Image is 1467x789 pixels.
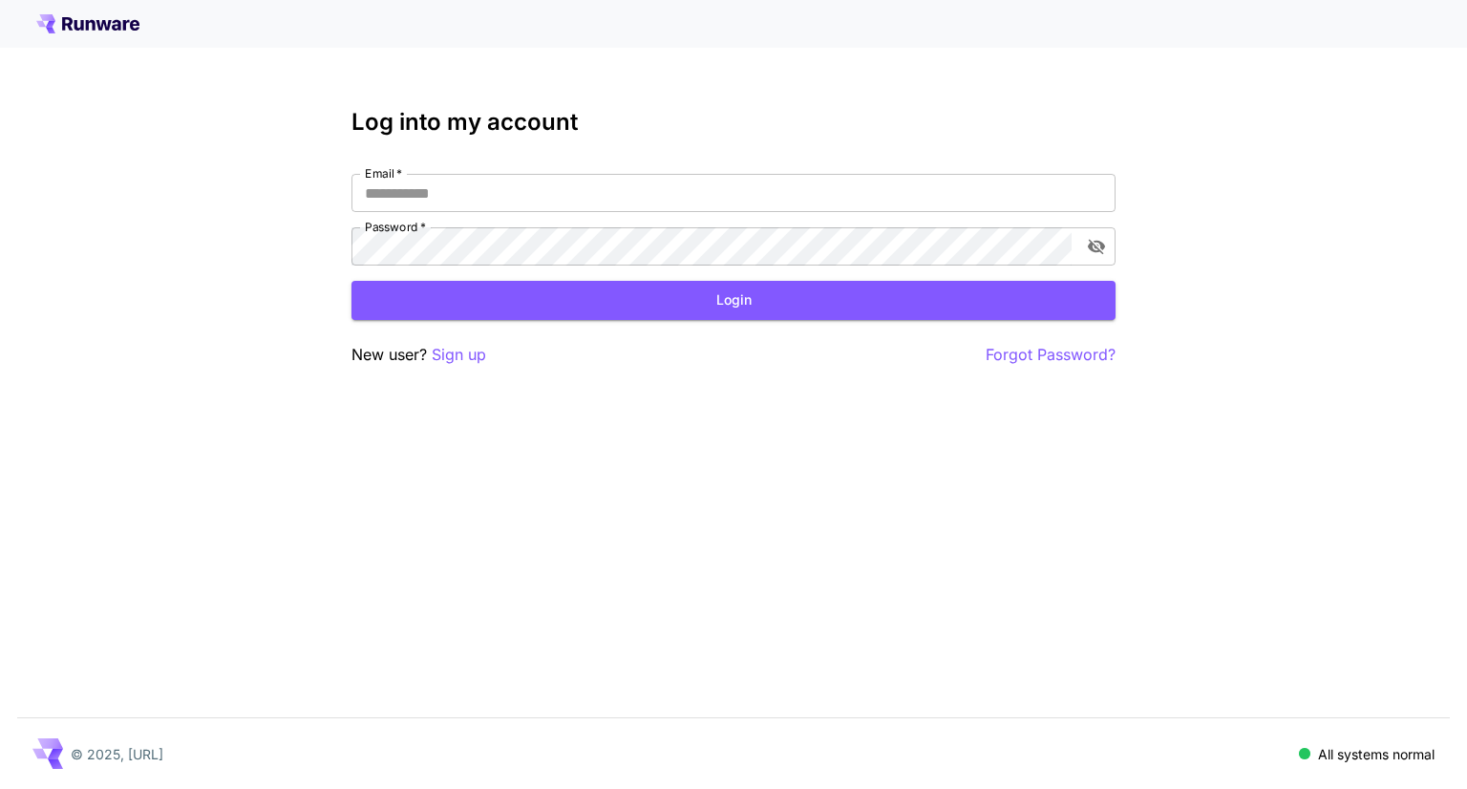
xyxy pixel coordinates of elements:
p: All systems normal [1318,744,1435,764]
button: Sign up [432,343,486,367]
h3: Log into my account [351,109,1116,136]
button: Login [351,281,1116,320]
label: Password [365,219,426,235]
label: Email [365,165,402,181]
button: toggle password visibility [1079,229,1114,264]
p: © 2025, [URL] [71,744,163,764]
p: New user? [351,343,486,367]
button: Forgot Password? [986,343,1116,367]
